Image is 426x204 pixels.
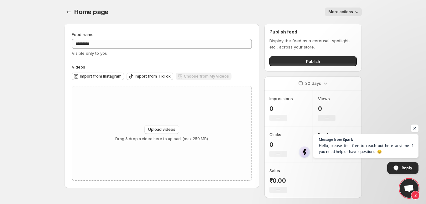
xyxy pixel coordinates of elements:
span: Videos [72,64,85,69]
h3: Impressions [269,95,293,102]
span: More actions [329,9,353,14]
button: Import from TikTok [127,73,173,80]
span: Feed name [72,32,94,37]
p: 0 [269,141,287,148]
button: More actions [325,8,362,16]
div: Open chat [400,179,418,198]
button: Publish [269,56,357,66]
span: Spark [343,138,353,141]
p: ₹0.00 [269,177,287,184]
span: Import from Instagram [80,74,122,79]
p: 0 [318,105,335,112]
span: Import from TikTok [135,74,171,79]
p: Drag & drop a video here to upload. (max 250 MB) [115,136,208,141]
h3: Sales [269,167,280,174]
p: 0 [269,105,293,112]
span: Visible only to you. [72,51,108,56]
button: Settings [64,8,73,16]
button: Import from Instagram [72,73,124,80]
span: Reply [402,162,412,173]
h3: Clicks [269,131,281,138]
span: Home page [74,8,108,16]
h3: Purchases [318,131,339,138]
span: Hello, please feel free to reach out here anytime if you need help or have questions. 😊 [319,143,413,155]
p: Display the feed as a carousel, spotlight, etc., across your store. [269,38,357,50]
h3: Views [318,95,330,102]
span: Message from [319,138,342,141]
p: 30 days [305,80,321,86]
h2: Publish feed [269,29,357,35]
span: Publish [306,58,320,64]
span: 2 [411,191,420,200]
button: Upload videos [144,125,179,134]
span: Upload videos [148,127,175,132]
